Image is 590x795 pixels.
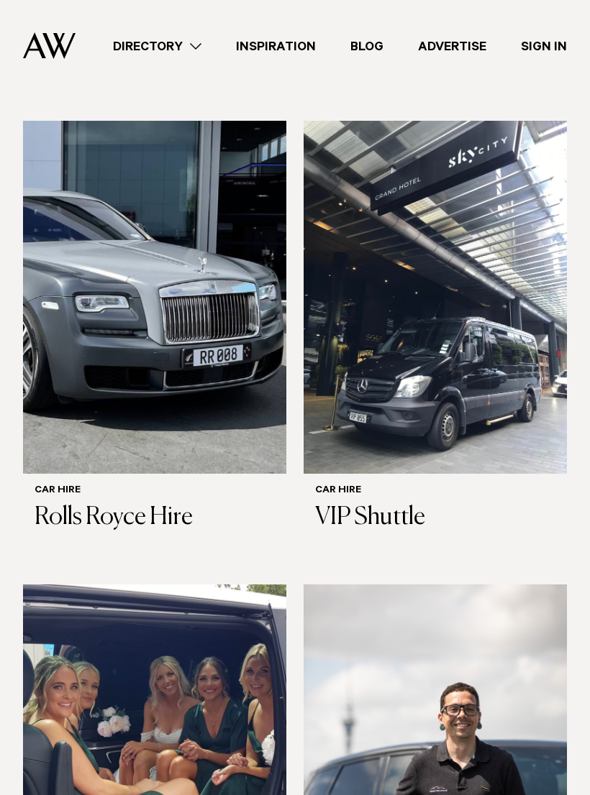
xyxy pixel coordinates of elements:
[315,485,555,497] h6: Car Hire
[35,503,275,533] h3: Rolls Royce Hire
[219,37,333,56] a: Inspiration
[35,485,275,497] h6: Car Hire
[304,121,567,474] img: Auckland Weddings Car Hire | VIP Shuttle
[304,121,567,544] a: Auckland Weddings Car Hire | VIP Shuttle Car Hire VIP Shuttle
[96,37,219,56] a: Directory
[23,32,76,59] img: Auckland Weddings Logo
[333,37,401,56] a: Blog
[504,37,584,56] a: Sign In
[23,121,286,474] img: Auckland Weddings Car Hire | Rolls Royce Hire
[315,503,555,533] h3: VIP Shuttle
[23,121,286,544] a: Auckland Weddings Car Hire | Rolls Royce Hire Car Hire Rolls Royce Hire
[401,37,504,56] a: Advertise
